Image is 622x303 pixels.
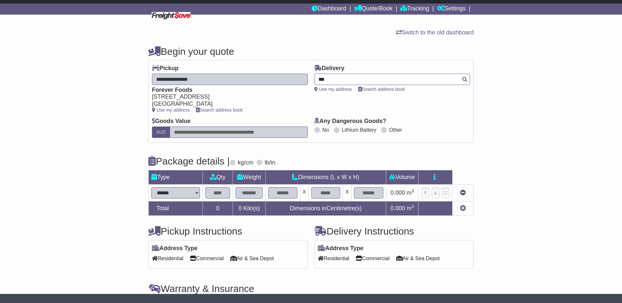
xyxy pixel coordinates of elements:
td: Type [149,170,203,184]
a: Search address book [358,87,405,92]
label: Delivery [314,65,344,72]
div: Domain Overview [26,38,58,42]
h4: Warranty & Insurance [148,283,474,294]
sup: 3 [411,204,414,209]
td: x [300,184,308,201]
label: Goods Value [152,118,190,125]
sup: 3 [411,188,414,193]
span: Air & Sea Depot [396,253,440,263]
label: Address Type [152,245,198,252]
h4: Package details | [148,156,230,166]
span: Residential [152,253,183,263]
div: Forever Foods [152,87,301,94]
td: Volume [386,170,418,184]
a: Search address book [196,107,243,113]
h4: Begin your quote [148,46,474,57]
td: Total [149,201,203,215]
img: tab_domain_overview_orange.svg [19,38,24,43]
span: m [407,205,414,212]
a: Switch to the old dashboard [396,29,474,36]
label: AUD [152,127,170,138]
span: 0 [238,205,242,212]
img: website_grey.svg [10,17,16,22]
a: Use my address [152,107,190,113]
span: Residential [318,253,349,263]
span: Air & Sea Depot [230,253,274,263]
label: No [322,127,329,133]
a: Dashboard [312,4,346,15]
span: Commercial [190,253,224,263]
a: Quote/Book [354,4,392,15]
div: v 4.0.25 [18,10,32,16]
typeahead: Please provide city [314,74,470,85]
img: logo_orange.svg [10,10,16,16]
label: Other [389,127,402,133]
label: Address Type [318,245,363,252]
span: m [407,189,414,196]
label: Lithium Battery [342,127,376,133]
label: Any Dangerous Goods? [314,118,386,125]
h4: Delivery Instructions [314,226,474,236]
a: Use my address [314,87,352,92]
td: Weight [233,170,266,184]
div: [STREET_ADDRESS] [152,93,301,101]
label: Pickup [152,65,179,72]
h4: Pickup Instructions [148,226,308,236]
td: 0 [203,201,233,215]
a: Add new item [460,205,466,212]
div: Keywords by Traffic [73,38,107,42]
div: [GEOGRAPHIC_DATA] [152,101,301,108]
img: tab_keywords_by_traffic_grey.svg [65,38,71,43]
a: Tracking [400,4,429,15]
a: Remove this item [460,189,466,196]
td: Kilo(s) [233,201,266,215]
a: Settings [437,4,466,15]
label: kg/cm [238,159,253,166]
div: Domain: [DOMAIN_NAME] [17,17,71,22]
span: 0.000 [390,189,405,196]
td: Dimensions (L x W x H) [265,170,386,184]
img: Freight Save [152,12,190,19]
label: lb/in [265,159,275,166]
td: Qty [203,170,233,184]
td: Dimensions in Centimetre(s) [265,201,386,215]
span: Commercial [356,253,389,263]
td: x [343,184,351,201]
span: 0.000 [390,205,405,212]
